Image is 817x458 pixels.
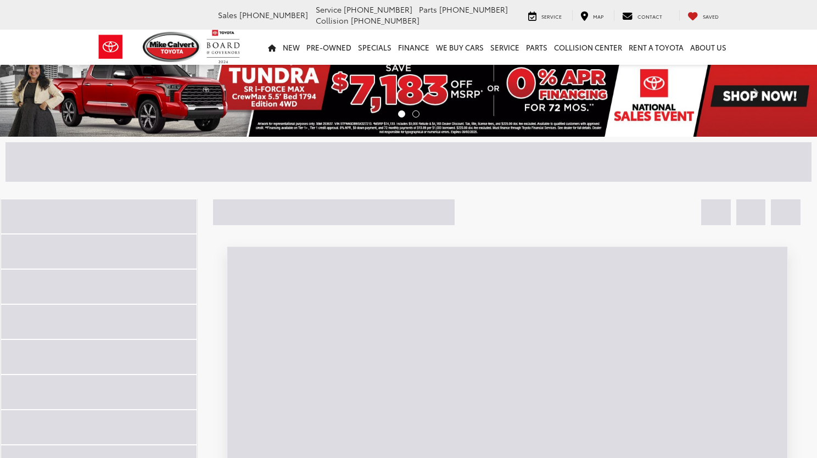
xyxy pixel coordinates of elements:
[703,13,719,20] span: Saved
[614,10,670,21] a: Contact
[625,30,687,65] a: Rent a Toyota
[593,13,603,20] span: Map
[439,4,508,15] span: [PHONE_NUMBER]
[279,30,303,65] a: New
[551,30,625,65] a: Collision Center
[487,30,523,65] a: Service
[687,30,730,65] a: About Us
[265,30,279,65] a: Home
[419,4,437,15] span: Parts
[520,10,570,21] a: Service
[351,15,419,26] span: [PHONE_NUMBER]
[637,13,662,20] span: Contact
[572,10,612,21] a: Map
[303,30,355,65] a: Pre-Owned
[541,13,562,20] span: Service
[239,9,308,20] span: [PHONE_NUMBER]
[316,4,342,15] span: Service
[90,29,131,65] img: Toyota
[143,32,201,62] img: Mike Calvert Toyota
[316,15,349,26] span: Collision
[679,10,727,21] a: My Saved Vehicles
[355,30,395,65] a: Specials
[344,4,412,15] span: [PHONE_NUMBER]
[218,9,237,20] span: Sales
[523,30,551,65] a: Parts
[433,30,487,65] a: WE BUY CARS
[395,30,433,65] a: Finance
